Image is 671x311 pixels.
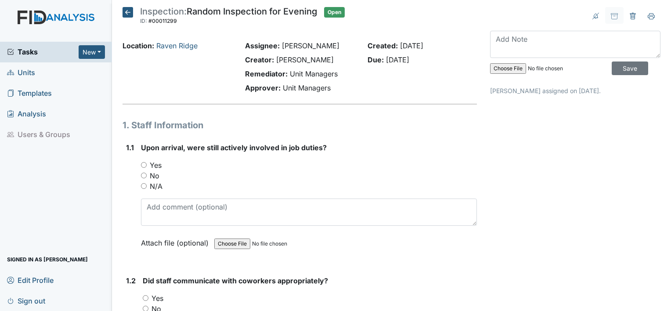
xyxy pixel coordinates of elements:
span: Inspection: [140,6,187,17]
input: N/A [141,183,147,189]
span: Templates [7,87,52,100]
strong: Location: [123,41,154,50]
label: 1.2 [126,275,136,286]
strong: Approver: [245,83,281,92]
span: Unit Managers [290,69,338,78]
a: Raven Ridge [156,41,198,50]
span: ID: [140,18,147,24]
div: Random Inspection for Evening [140,7,317,26]
input: Save [612,61,648,75]
button: New [79,45,105,59]
span: [PERSON_NAME] [276,55,334,64]
span: Unit Managers [283,83,331,92]
a: Tasks [7,47,79,57]
span: #00011299 [148,18,177,24]
input: Yes [143,295,148,301]
span: Open [324,7,345,18]
strong: Created: [368,41,398,50]
span: Edit Profile [7,273,54,287]
span: [PERSON_NAME] [282,41,339,50]
span: Sign out [7,294,45,307]
label: Yes [152,293,163,304]
label: Yes [150,160,162,170]
span: [DATE] [386,55,409,64]
strong: Remediator: [245,69,288,78]
p: [PERSON_NAME] assigned on [DATE]. [490,86,660,95]
span: Upon arrival, were still actively involved in job duties? [141,143,327,152]
h1: 1. Staff Information [123,119,477,132]
label: Attach file (optional) [141,233,212,248]
span: Signed in as [PERSON_NAME] [7,253,88,266]
span: [DATE] [400,41,423,50]
strong: Due: [368,55,384,64]
input: No [141,173,147,178]
span: Analysis [7,107,46,121]
span: Did staff communicate with coworkers appropriately? [143,276,328,285]
label: No [150,170,159,181]
input: Yes [141,162,147,168]
label: N/A [150,181,162,192]
label: 1.1 [126,142,134,153]
strong: Creator: [245,55,274,64]
strong: Assignee: [245,41,280,50]
span: Units [7,66,35,80]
